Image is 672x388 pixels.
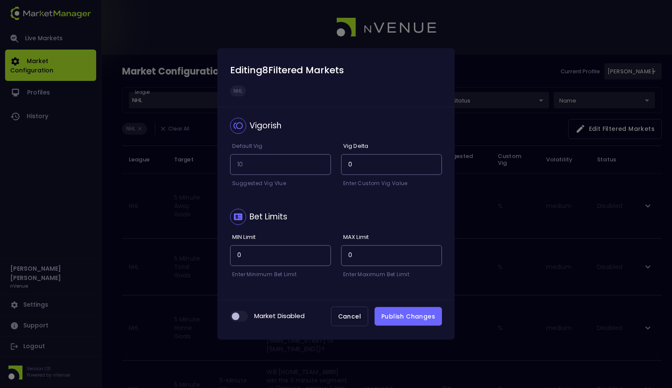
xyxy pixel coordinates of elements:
p: Enter Custom Vig Value [341,179,442,188]
div: Bet Limits [250,211,287,223]
label: Default Vig [230,142,262,150]
label: MIN Limit [230,233,255,241]
label: Vig Delta [341,142,368,150]
button: Publish Changes [375,307,442,326]
label: MAX Limit [341,233,369,241]
p: Enter Maximum Bet Limit [341,270,442,279]
div: Vigorish [250,120,281,132]
span: Market Disabled [254,311,305,320]
button: Cancel [331,307,368,327]
p: Suggested Vig Vlue [230,179,331,188]
p: Enter Minimum Bet Limit [230,270,331,279]
li: NHL [230,86,246,97]
h4: Editing 8 Filtered Markets [230,63,442,77]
